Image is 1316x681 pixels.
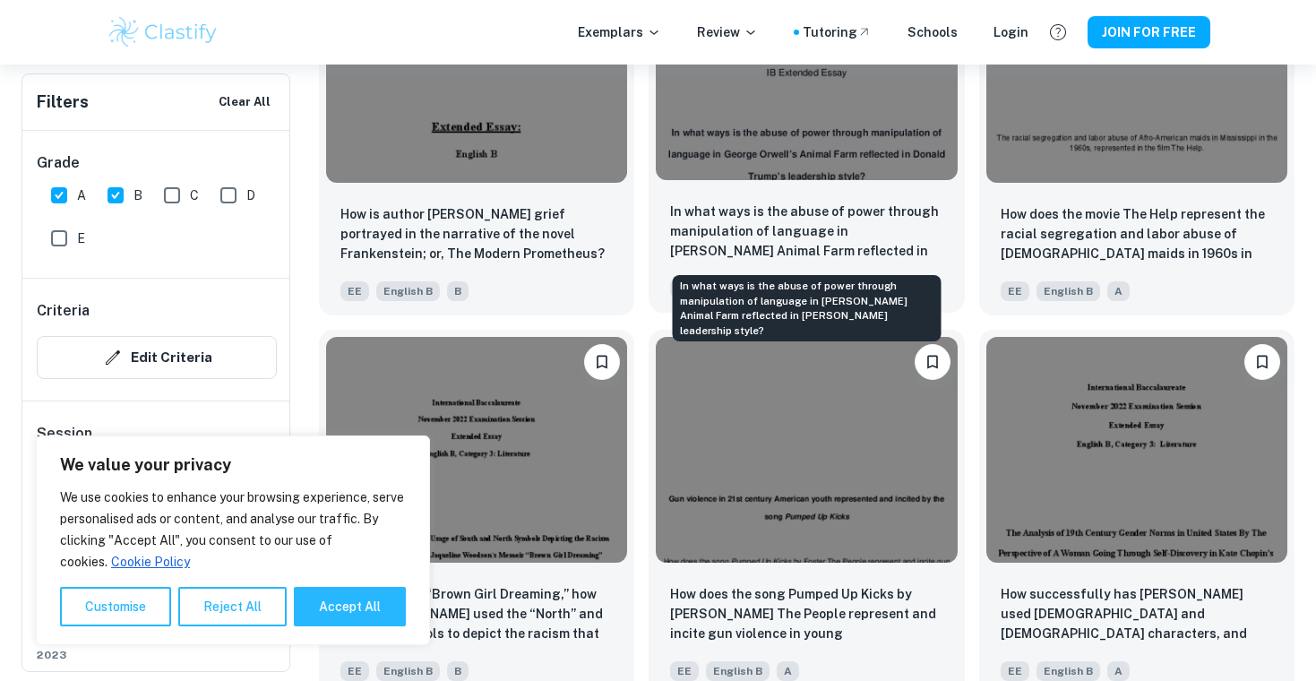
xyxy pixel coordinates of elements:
[915,344,950,380] button: Please log in to bookmark exemplars
[37,300,90,322] h6: Criteria
[670,584,942,645] p: How does the song Pumped Up Kicks by Foster The People represent and incite gun violence in young...
[60,587,171,626] button: Customise
[1001,281,1029,301] span: EE
[656,337,957,563] img: English B EE example thumbnail: How does the song Pumped Up Kicks by Fos
[77,185,86,205] span: A
[1001,584,1273,645] p: How successfully has Kate Chopin used male and female characters, and symbols and imagery through...
[1001,661,1029,681] span: EE
[1036,281,1100,301] span: English B
[1043,17,1073,47] button: Help and Feedback
[697,22,758,42] p: Review
[107,14,220,50] img: Clastify logo
[993,22,1028,42] a: Login
[1107,281,1130,301] span: A
[178,587,287,626] button: Reject All
[670,202,942,263] p: In what ways is the abuse of power through manipulation of language in George Orwell’s Animal Far...
[326,337,627,563] img: English B EE example thumbnail: In her memoir “Brown Girl Dreaming,” how
[37,647,277,663] span: 2023
[803,22,872,42] a: Tutoring
[907,22,958,42] a: Schools
[670,661,699,681] span: EE
[214,89,275,116] button: Clear All
[447,661,469,681] span: B
[1088,16,1210,48] button: JOIN FOR FREE
[37,336,277,379] button: Edit Criteria
[376,281,440,301] span: English B
[36,435,430,645] div: We value your privacy
[294,587,406,626] button: Accept All
[584,344,620,380] button: Please log in to bookmark exemplars
[60,454,406,476] p: We value your privacy
[1244,344,1280,380] button: Please log in to bookmark exemplars
[706,661,770,681] span: English B
[246,185,255,205] span: D
[1107,661,1130,681] span: A
[190,185,199,205] span: C
[133,185,142,205] span: B
[37,90,89,115] h6: Filters
[447,281,469,301] span: B
[77,228,85,248] span: E
[37,152,277,174] h6: Grade
[1001,204,1273,265] p: How does the movie The Help represent the racial segregation and labor abuse of Afro-American mai...
[578,22,661,42] p: Exemplars
[986,337,1287,563] img: English B EE example thumbnail: How successfully has Kate Chopin used m
[340,204,613,263] p: How is author Mary Shelley’s grief portrayed in the narrative of the novel Frankenstein; or, The ...
[777,661,799,681] span: A
[37,423,277,459] h6: Session
[1036,661,1100,681] span: English B
[673,275,942,341] div: In what ways is the abuse of power through manipulation of language in [PERSON_NAME] Animal Farm ...
[376,661,440,681] span: English B
[340,281,369,301] span: EE
[340,584,613,645] p: In her memoir “Brown Girl Dreaming,” how has Jacqueline Woodson used the “North” and “South” symb...
[340,661,369,681] span: EE
[60,487,406,573] p: We use cookies to enhance your browsing experience, serve personalised ads or content, and analys...
[110,554,191,570] a: Cookie Policy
